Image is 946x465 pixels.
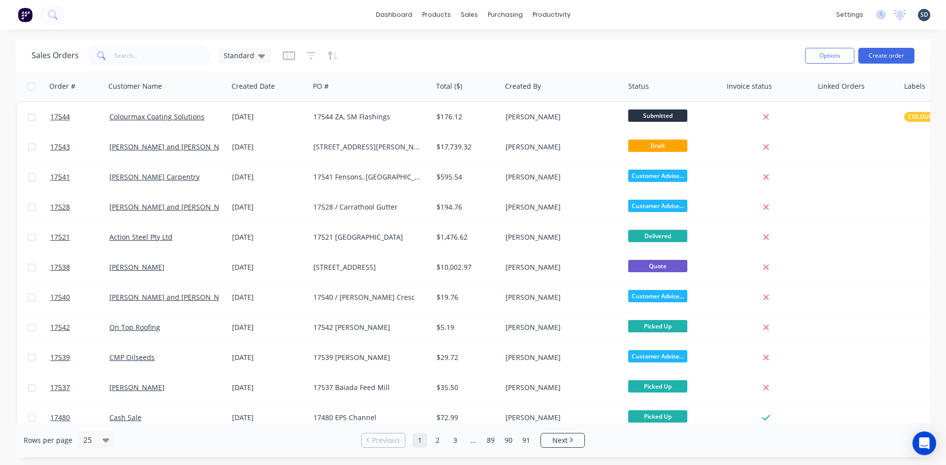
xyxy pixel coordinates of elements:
a: 17521 [50,222,109,252]
span: 17537 [50,383,70,393]
div: $5.19 [437,322,495,332]
div: [PERSON_NAME] [506,292,615,302]
a: [PERSON_NAME] [109,383,165,392]
div: [PERSON_NAME] [506,232,615,242]
div: Total ($) [436,81,462,91]
div: Labels [904,81,925,91]
span: 17480 [50,413,70,423]
a: Jump forward [466,433,480,448]
a: Cash Sale [109,413,141,422]
div: $595.54 [437,172,495,182]
a: 17544 [50,102,109,132]
a: dashboard [371,7,417,22]
div: 17480 EPS Channel [313,413,423,423]
span: Draft [628,140,687,152]
div: [PERSON_NAME] [506,322,615,332]
div: 17539 [PERSON_NAME] [313,353,423,362]
a: 17539 [50,343,109,372]
div: 17544 ZA, SM Flashings [313,112,423,122]
a: Action Steel Pty Ltd [109,232,172,242]
div: [DATE] [232,353,305,362]
div: [PERSON_NAME] [506,262,615,272]
span: SD [920,10,928,19]
div: [DATE] [232,383,305,393]
div: Invoice status [727,81,772,91]
div: [STREET_ADDRESS] [313,262,423,272]
div: 17540 / [PERSON_NAME] Cresc [313,292,423,302]
div: [DATE] [232,292,305,302]
div: Status [628,81,649,91]
a: [PERSON_NAME] Carpentry [109,172,200,181]
span: 17541 [50,172,70,182]
div: $29.72 [437,353,495,362]
a: 17528 [50,192,109,222]
a: 17480 [50,403,109,432]
div: $1,476.62 [437,232,495,242]
span: Customer Advise... [628,200,687,212]
div: [DATE] [232,413,305,423]
div: [DATE] [232,202,305,212]
span: 17539 [50,353,70,362]
a: Page 3 [448,433,463,448]
div: 17537 Baiada Feed Mill [313,383,423,393]
span: Customer Advise... [628,350,687,362]
a: CMP Oilseeds [109,353,155,362]
div: [PERSON_NAME] [506,413,615,423]
a: On Top Roofing [109,322,160,332]
div: sales [456,7,483,22]
a: Page 1 is your current page [412,433,427,448]
span: Standard [224,50,254,61]
span: Picked Up [628,380,687,393]
div: Customer Name [108,81,162,91]
span: 17521 [50,232,70,242]
a: 17538 [50,252,109,282]
span: 17528 [50,202,70,212]
span: Submitted [628,109,687,122]
span: Next [552,435,568,445]
button: Options [805,48,854,64]
span: Quote [628,260,687,272]
div: products [417,7,456,22]
span: Customer Advise... [628,290,687,302]
a: Page 91 [519,433,534,448]
a: 17537 [50,373,109,402]
div: 17542 [PERSON_NAME] [313,322,423,332]
div: purchasing [483,7,528,22]
input: Search... [114,46,210,66]
a: [PERSON_NAME] and [PERSON_NAME] [109,292,236,302]
div: $194.76 [437,202,495,212]
div: 17541 Fensons, [GEOGRAPHIC_DATA] [313,172,423,182]
div: [DATE] [232,142,305,152]
span: 17540 [50,292,70,302]
div: [PERSON_NAME] [506,142,615,152]
div: PO # [313,81,329,91]
div: 17528 / Carrathool Gutter [313,202,423,212]
button: COLOURS [904,112,940,122]
div: $176.12 [437,112,495,122]
div: [DATE] [232,112,305,122]
div: [PERSON_NAME] [506,353,615,362]
div: productivity [528,7,575,22]
div: [PERSON_NAME] [506,112,615,122]
div: $72.99 [437,413,495,423]
div: [DATE] [232,322,305,332]
span: Delivered [628,230,687,242]
div: Order # [49,81,75,91]
div: [STREET_ADDRESS][PERSON_NAME] [313,142,423,152]
a: [PERSON_NAME] and [PERSON_NAME] [109,202,236,212]
ul: Pagination [357,433,589,448]
span: 17543 [50,142,70,152]
div: settings [831,7,868,22]
div: 17521 [GEOGRAPHIC_DATA] [313,232,423,242]
div: [DATE] [232,232,305,242]
span: 17544 [50,112,70,122]
a: 17543 [50,132,109,162]
div: Linked Orders [818,81,865,91]
div: $17,739.32 [437,142,495,152]
button: Create order [858,48,914,64]
span: COLOURS [908,112,936,122]
a: Next page [541,435,584,445]
h1: Sales Orders [32,51,79,60]
div: $35.50 [437,383,495,393]
img: Factory [18,7,33,22]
